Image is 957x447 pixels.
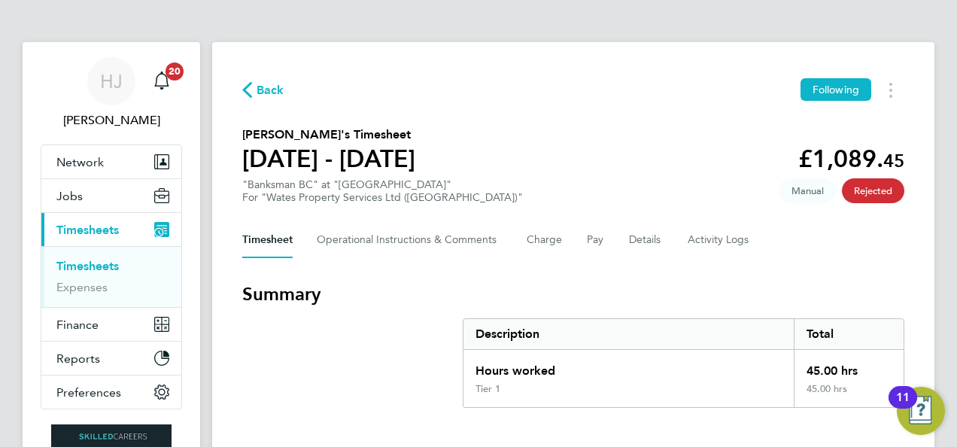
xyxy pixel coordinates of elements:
[896,397,910,417] div: 11
[794,350,904,383] div: 45.00 hrs
[463,318,904,408] div: Summary
[257,81,284,99] span: Back
[41,308,181,341] button: Finance
[41,342,181,375] button: Reports
[794,319,904,349] div: Total
[242,178,523,204] div: "Banksman BC" at "[GEOGRAPHIC_DATA]"
[56,280,108,294] a: Expenses
[41,246,181,307] div: Timesheets
[56,385,121,400] span: Preferences
[147,57,177,105] a: 20
[877,78,904,102] button: Timesheets Menu
[41,213,181,246] button: Timesheets
[688,222,751,258] button: Activity Logs
[842,178,904,203] span: This timesheet has been rejected.
[242,282,904,306] h3: Summary
[242,81,284,99] button: Back
[798,144,904,173] app-decimal: £1,089.
[242,222,293,258] button: Timesheet
[527,222,563,258] button: Charge
[100,71,123,91] span: HJ
[41,111,182,129] span: Holly Jones
[166,62,184,81] span: 20
[883,150,904,172] span: 45
[475,383,500,395] div: Tier 1
[317,222,503,258] button: Operational Instructions & Comments
[242,126,415,144] h2: [PERSON_NAME]'s Timesheet
[463,319,794,349] div: Description
[56,189,83,203] span: Jobs
[587,222,605,258] button: Pay
[463,350,794,383] div: Hours worked
[629,222,664,258] button: Details
[41,57,182,129] a: HJ[PERSON_NAME]
[779,178,836,203] span: This timesheet was manually created.
[56,318,99,332] span: Finance
[56,155,104,169] span: Network
[41,376,181,409] button: Preferences
[56,351,100,366] span: Reports
[56,223,119,237] span: Timesheets
[801,78,871,101] button: Following
[242,191,523,204] div: For "Wates Property Services Ltd ([GEOGRAPHIC_DATA])"
[794,383,904,407] div: 45.00 hrs
[41,179,181,212] button: Jobs
[242,144,415,174] h1: [DATE] - [DATE]
[897,387,945,435] button: Open Resource Center, 11 new notifications
[56,259,119,273] a: Timesheets
[41,145,181,178] button: Network
[813,83,859,96] span: Following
